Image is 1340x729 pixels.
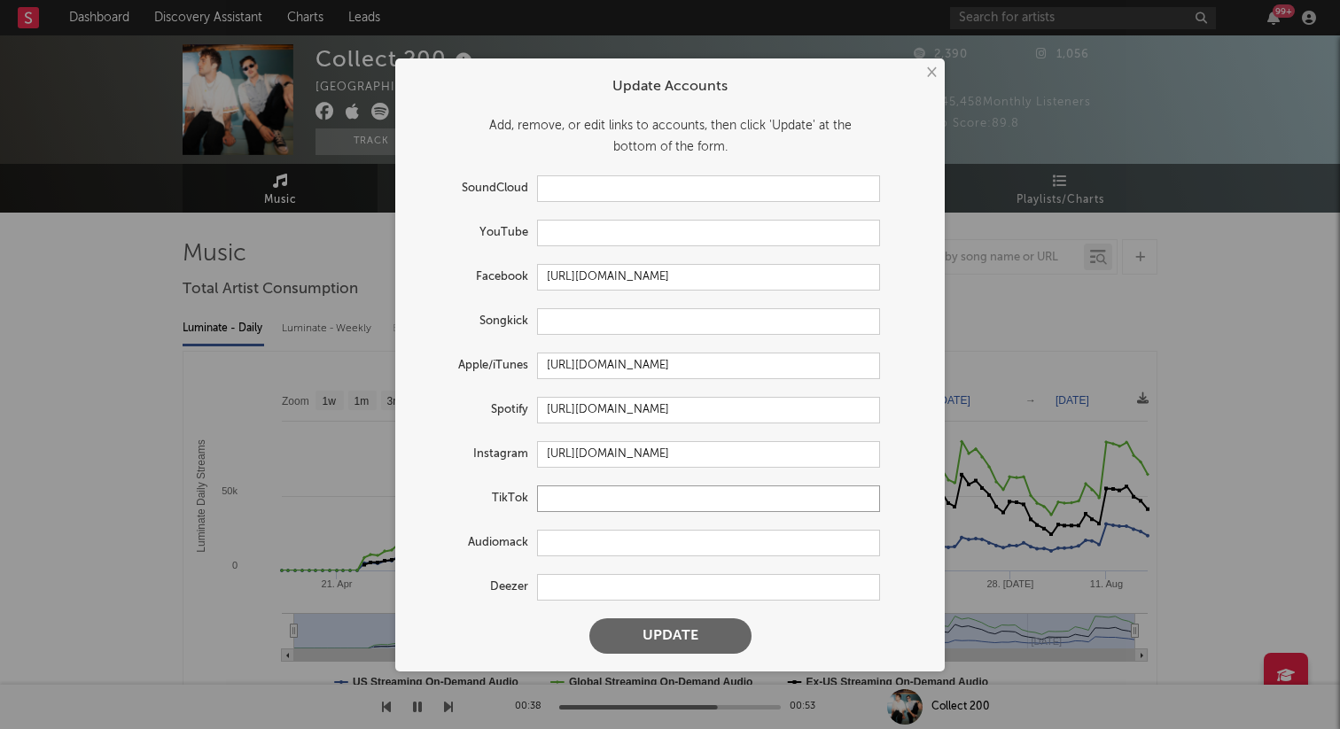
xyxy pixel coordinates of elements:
label: Instagram [413,444,537,465]
label: Audiomack [413,532,537,554]
label: Songkick [413,311,537,332]
button: × [921,63,940,82]
label: Facebook [413,267,537,288]
div: Add, remove, or edit links to accounts, then click 'Update' at the bottom of the form. [413,115,927,158]
label: Apple/iTunes [413,355,537,376]
label: YouTube [413,222,537,244]
label: Deezer [413,577,537,598]
button: Update [589,618,752,654]
label: SoundCloud [413,178,537,199]
label: TikTok [413,488,537,509]
label: Spotify [413,399,537,421]
div: Update Accounts [413,76,927,97]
